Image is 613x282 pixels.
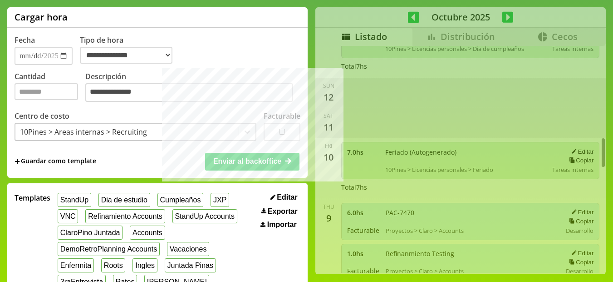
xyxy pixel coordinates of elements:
button: Exportar [259,207,300,216]
span: + [15,156,20,166]
span: Importar [267,221,297,229]
button: StandUp [58,193,91,207]
span: Enviar al backoffice [213,157,281,165]
h1: Cargar hora [15,11,68,23]
input: Cantidad [15,83,78,100]
div: 10Pines > Areas internas > Recruiting [20,127,147,137]
label: Cantidad [15,71,85,105]
button: StandUp Accounts [172,209,237,223]
textarea: Descripción [85,83,293,102]
label: Centro de costo [15,111,69,121]
span: Templates [15,193,50,203]
span: Exportar [268,207,298,216]
button: ClaroPino Juntada [58,226,123,240]
label: Tipo de hora [80,35,180,65]
button: Roots [101,258,125,272]
button: JXP [211,193,229,207]
button: Juntada Pinas [165,258,216,272]
select: Tipo de hora [80,47,172,64]
button: Cumpleaños [157,193,203,207]
button: VNC [58,209,78,223]
button: Dia de estudio [98,193,150,207]
button: Vacaciones [167,242,209,256]
button: Enviar al backoffice [205,153,299,170]
label: Descripción [85,71,300,105]
button: Ingles [132,258,157,272]
button: Accounts [130,226,165,240]
button: Editar [268,193,300,202]
label: Facturable [264,111,300,121]
span: Editar [277,193,297,201]
button: DemoRetroPlanning Accounts [58,242,160,256]
button: Enfermita [58,258,94,272]
span: +Guardar como template [15,156,96,166]
label: Fecha [15,35,35,45]
button: Refinamiento Accounts [85,209,165,223]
